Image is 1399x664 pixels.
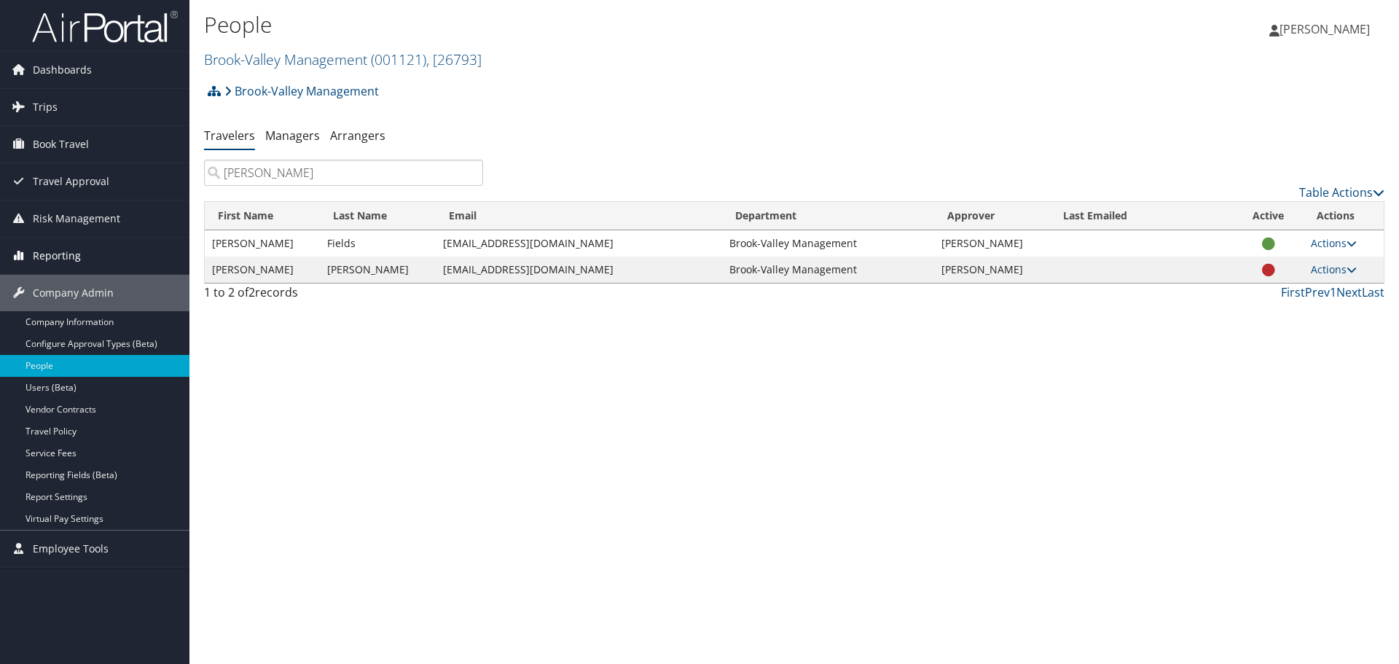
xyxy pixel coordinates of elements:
[426,50,482,69] span: , [ 26793 ]
[33,163,109,200] span: Travel Approval
[33,52,92,88] span: Dashboards
[320,230,435,257] td: Fields
[1311,236,1357,250] a: Actions
[1299,184,1384,200] a: Table Actions
[1050,202,1234,230] th: Last Emailed: activate to sort column ascending
[722,230,934,257] td: Brook-Valley Management
[204,160,483,186] input: Search
[436,230,722,257] td: [EMAIL_ADDRESS][DOMAIN_NAME]
[33,200,120,237] span: Risk Management
[205,202,320,230] th: First Name: activate to sort column ascending
[330,128,385,144] a: Arrangers
[204,128,255,144] a: Travelers
[33,126,89,163] span: Book Travel
[1311,262,1357,276] a: Actions
[1336,284,1362,300] a: Next
[1330,284,1336,300] a: 1
[33,89,58,125] span: Trips
[1362,284,1384,300] a: Last
[32,9,178,44] img: airportal-logo.png
[436,202,722,230] th: Email: activate to sort column ascending
[205,230,320,257] td: [PERSON_NAME]
[204,284,483,308] div: 1 to 2 of records
[320,202,435,230] th: Last Name: activate to sort column descending
[265,128,320,144] a: Managers
[436,257,722,283] td: [EMAIL_ADDRESS][DOMAIN_NAME]
[1280,21,1370,37] span: [PERSON_NAME]
[204,50,482,69] a: Brook-Valley Management
[1281,284,1305,300] a: First
[33,275,114,311] span: Company Admin
[1234,202,1304,230] th: Active: activate to sort column ascending
[934,202,1049,230] th: Approver
[371,50,426,69] span: ( 001121 )
[320,257,435,283] td: [PERSON_NAME]
[33,238,81,274] span: Reporting
[934,257,1049,283] td: [PERSON_NAME]
[722,202,934,230] th: Department: activate to sort column ascending
[1305,284,1330,300] a: Prev
[722,257,934,283] td: Brook-Valley Management
[33,531,109,567] span: Employee Tools
[1304,202,1384,230] th: Actions
[248,284,255,300] span: 2
[205,257,320,283] td: [PERSON_NAME]
[1269,7,1384,51] a: [PERSON_NAME]
[934,230,1049,257] td: [PERSON_NAME]
[224,77,379,106] a: Brook-Valley Management
[204,9,991,40] h1: People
